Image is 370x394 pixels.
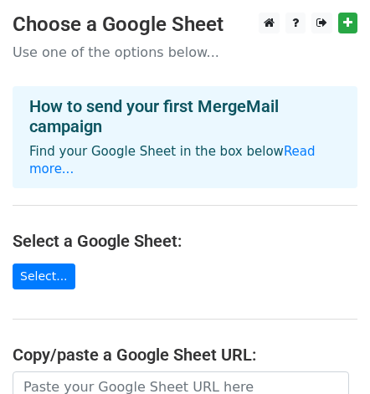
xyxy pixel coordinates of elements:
[13,43,357,61] p: Use one of the options below...
[13,231,357,251] h4: Select a Google Sheet:
[13,345,357,365] h4: Copy/paste a Google Sheet URL:
[13,13,357,37] h3: Choose a Google Sheet
[13,264,75,289] a: Select...
[29,144,316,177] a: Read more...
[29,96,341,136] h4: How to send your first MergeMail campaign
[29,143,341,178] p: Find your Google Sheet in the box below
[286,314,370,394] iframe: Chat Widget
